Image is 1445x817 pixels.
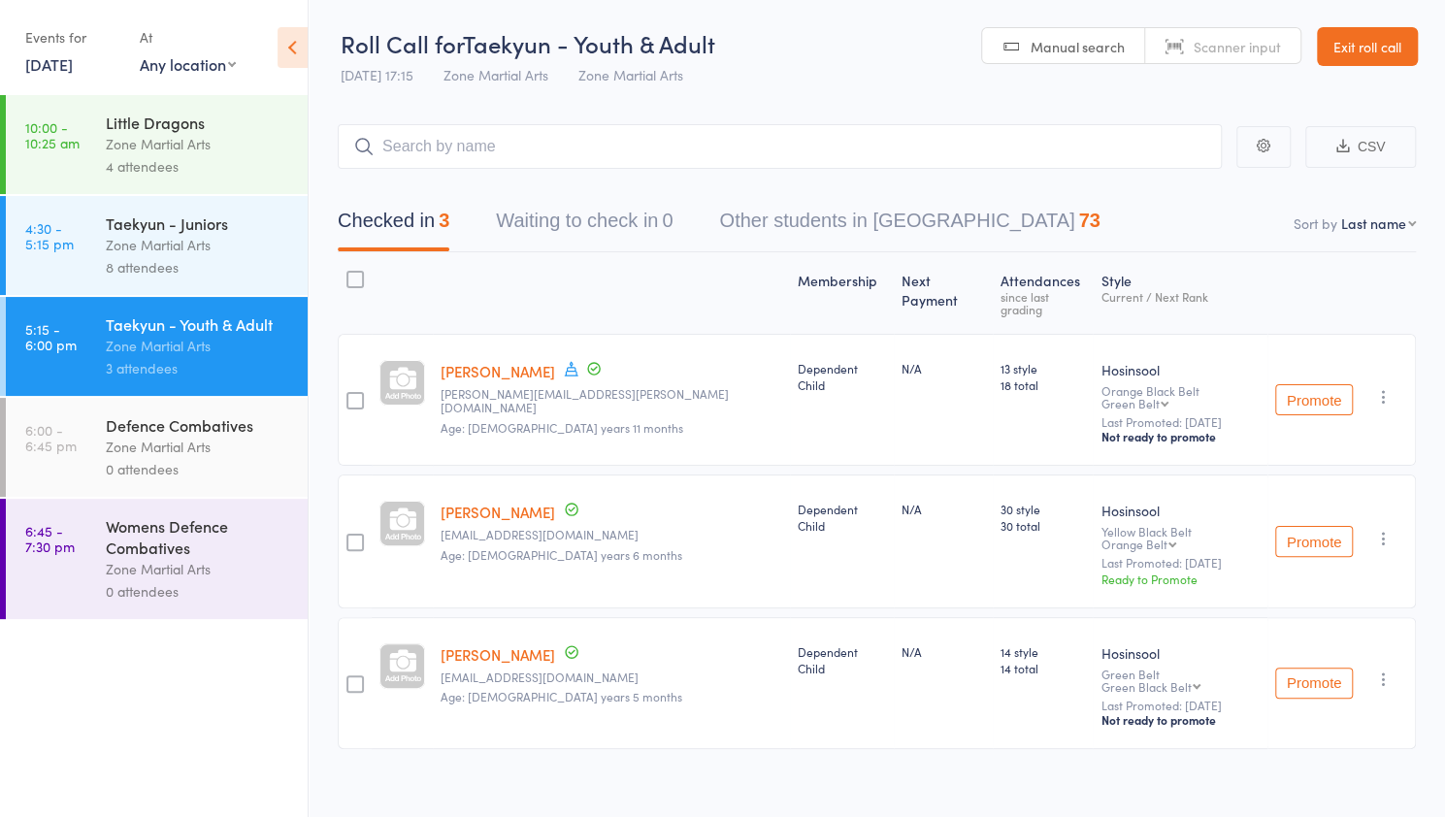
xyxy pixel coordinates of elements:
button: Checked in3 [338,200,449,251]
button: CSV [1305,126,1416,168]
div: 73 [1078,210,1100,231]
a: 6:00 -6:45 pmDefence CombativesZone Martial Arts0 attendees [6,398,308,497]
small: temeka.dolman@gmail.com [441,387,782,415]
div: Orange Belt [1100,538,1166,550]
div: Green Black Belt [1100,680,1191,693]
div: 0 attendees [106,580,291,603]
span: Roll Call for [341,27,463,59]
div: Dependent Child [798,360,886,393]
div: Yellow Black Belt [1100,525,1260,550]
div: Zone Martial Arts [106,436,291,458]
span: 30 style [1001,501,1086,517]
a: [PERSON_NAME] [441,502,555,522]
div: Not ready to promote [1100,429,1260,444]
a: [PERSON_NAME] [441,644,555,665]
span: 14 style [1001,643,1086,660]
small: s00zie@hotmail.com [441,670,782,684]
div: Last name [1341,213,1406,233]
small: Last Promoted: [DATE] [1100,699,1260,712]
span: 18 total [1001,376,1086,393]
time: 6:00 - 6:45 pm [25,422,77,453]
a: 4:30 -5:15 pmTaekyun - JuniorsZone Martial Arts8 attendees [6,196,308,295]
time: 4:30 - 5:15 pm [25,220,74,251]
button: Other students in [GEOGRAPHIC_DATA]73 [719,200,1100,251]
small: Last Promoted: [DATE] [1100,556,1260,570]
div: Dependent Child [798,643,886,676]
div: Hosinsool [1100,501,1260,520]
div: Taekyun - Youth & Adult [106,313,291,335]
div: N/A [902,643,984,660]
span: Age: [DEMOGRAPHIC_DATA] years 5 months [441,688,682,704]
div: 3 [439,210,449,231]
small: mdlplumbingservices@gmail.com [441,528,782,541]
div: Events for [25,21,120,53]
span: Age: [DEMOGRAPHIC_DATA] years 11 months [441,419,683,436]
a: 10:00 -10:25 amLittle DragonsZone Martial Arts4 attendees [6,95,308,194]
button: Promote [1275,384,1353,415]
div: Zone Martial Arts [106,234,291,256]
span: Manual search [1031,37,1125,56]
time: 10:00 - 10:25 am [25,119,80,150]
div: Next Payment [894,261,992,325]
div: Ready to Promote [1100,571,1260,587]
div: Any location [140,53,236,75]
span: 30 total [1001,517,1086,534]
span: Zone Martial Arts [578,65,683,84]
span: [DATE] 17:15 [341,65,413,84]
div: Defence Combatives [106,414,291,436]
a: 6:45 -7:30 pmWomens Defence CombativesZone Martial Arts0 attendees [6,499,308,619]
div: 0 attendees [106,458,291,480]
span: Age: [DEMOGRAPHIC_DATA] years 6 months [441,546,682,563]
div: Style [1093,261,1267,325]
input: Search by name [338,124,1222,169]
div: Atten­dances [993,261,1094,325]
span: Scanner input [1194,37,1281,56]
a: [PERSON_NAME] [441,361,555,381]
button: Promote [1275,526,1353,557]
span: 14 total [1001,660,1086,676]
a: Exit roll call [1317,27,1418,66]
span: 13 style [1001,360,1086,376]
div: 0 [662,210,673,231]
div: Current / Next Rank [1100,290,1260,303]
div: Green Belt [1100,668,1260,693]
time: 6:45 - 7:30 pm [25,523,75,554]
div: Zone Martial Arts [106,335,291,357]
div: Womens Defence Combatives [106,515,291,558]
time: 5:15 - 6:00 pm [25,321,77,352]
div: 3 attendees [106,357,291,379]
div: Hosinsool [1100,643,1260,663]
div: 8 attendees [106,256,291,278]
button: Promote [1275,668,1353,699]
div: Hosinsool [1100,360,1260,379]
div: Green Belt [1100,397,1159,409]
div: Taekyun - Juniors [106,212,291,234]
div: Zone Martial Arts [106,558,291,580]
div: Not ready to promote [1100,712,1260,728]
div: Dependent Child [798,501,886,534]
small: Last Promoted: [DATE] [1100,415,1260,429]
a: 5:15 -6:00 pmTaekyun - Youth & AdultZone Martial Arts3 attendees [6,297,308,396]
div: Membership [790,261,894,325]
span: Taekyun - Youth & Adult [463,27,715,59]
button: Waiting to check in0 [496,200,673,251]
div: N/A [902,360,984,376]
div: N/A [902,501,984,517]
div: 4 attendees [106,155,291,178]
a: [DATE] [25,53,73,75]
div: since last grading [1001,290,1086,315]
div: Little Dragons [106,112,291,133]
span: Zone Martial Arts [443,65,548,84]
div: Orange Black Belt [1100,384,1260,409]
label: Sort by [1294,213,1337,233]
div: Zone Martial Arts [106,133,291,155]
div: At [140,21,236,53]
